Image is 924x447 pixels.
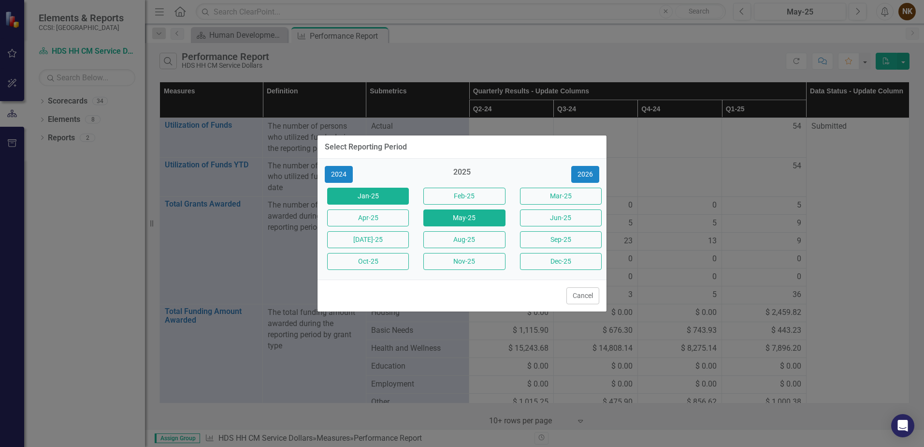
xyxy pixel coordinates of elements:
button: Apr-25 [327,209,409,226]
button: Cancel [566,287,599,304]
button: 2024 [325,166,353,183]
button: May-25 [423,209,505,226]
button: [DATE]-25 [327,231,409,248]
div: 2025 [421,167,503,183]
button: Aug-25 [423,231,505,248]
button: Mar-25 [520,188,602,205]
button: Sep-25 [520,231,602,248]
button: Nov-25 [423,253,505,270]
button: Oct-25 [327,253,409,270]
button: 2026 [571,166,599,183]
button: Jan-25 [327,188,409,205]
button: Jun-25 [520,209,602,226]
button: Dec-25 [520,253,602,270]
div: Select Reporting Period [325,143,407,151]
div: Open Intercom Messenger [891,414,914,437]
button: Feb-25 [423,188,505,205]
